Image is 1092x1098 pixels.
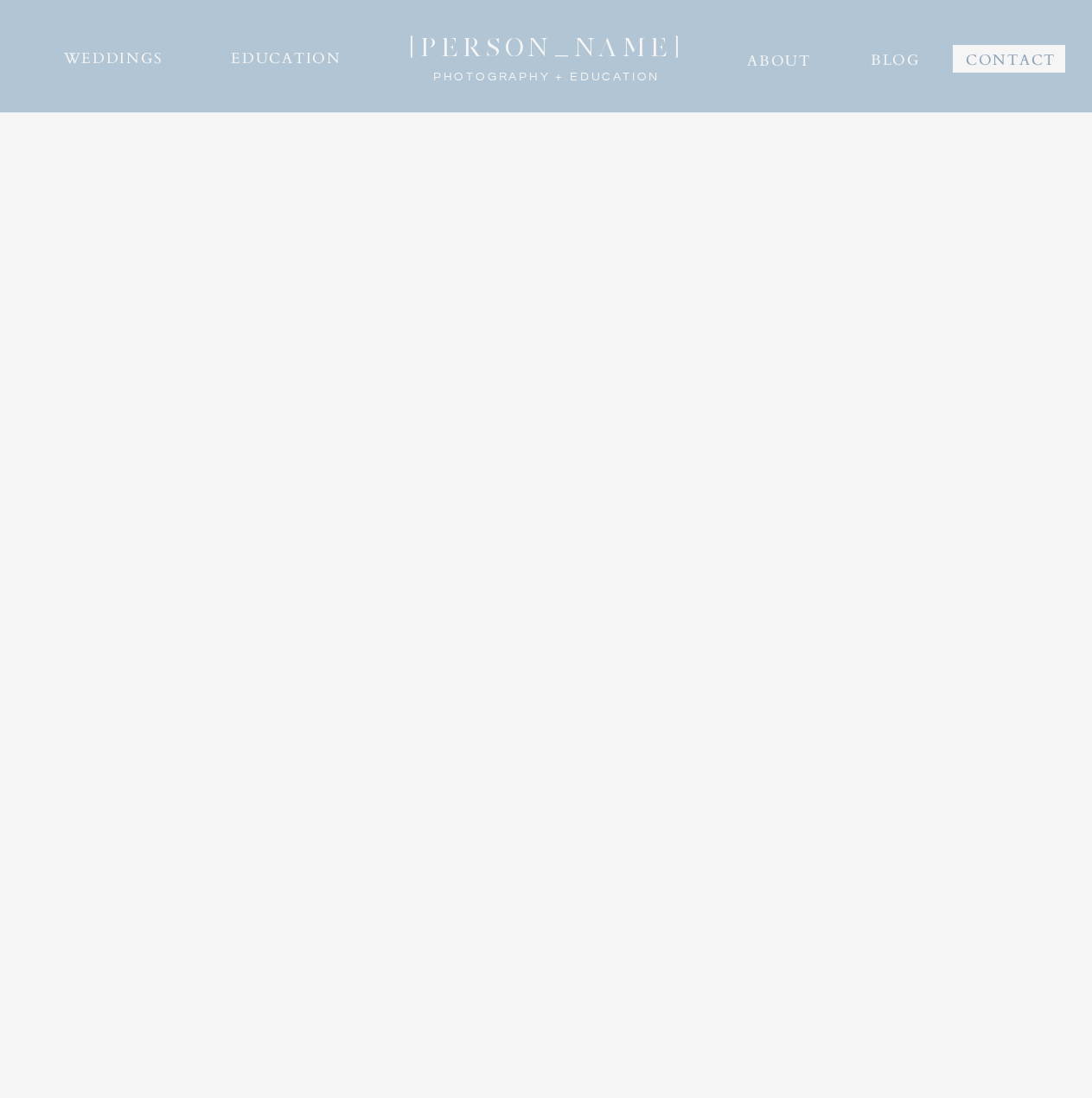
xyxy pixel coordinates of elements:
a: EDUCATION [229,42,344,70]
a: BLOG [870,44,922,68]
a: WEDDINGS [61,42,166,70]
a: CONTACT [964,44,1058,68]
a: photography + Education [429,67,665,79]
a: ABOUT [746,45,813,73]
a: [PERSON_NAME] [390,32,704,56]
